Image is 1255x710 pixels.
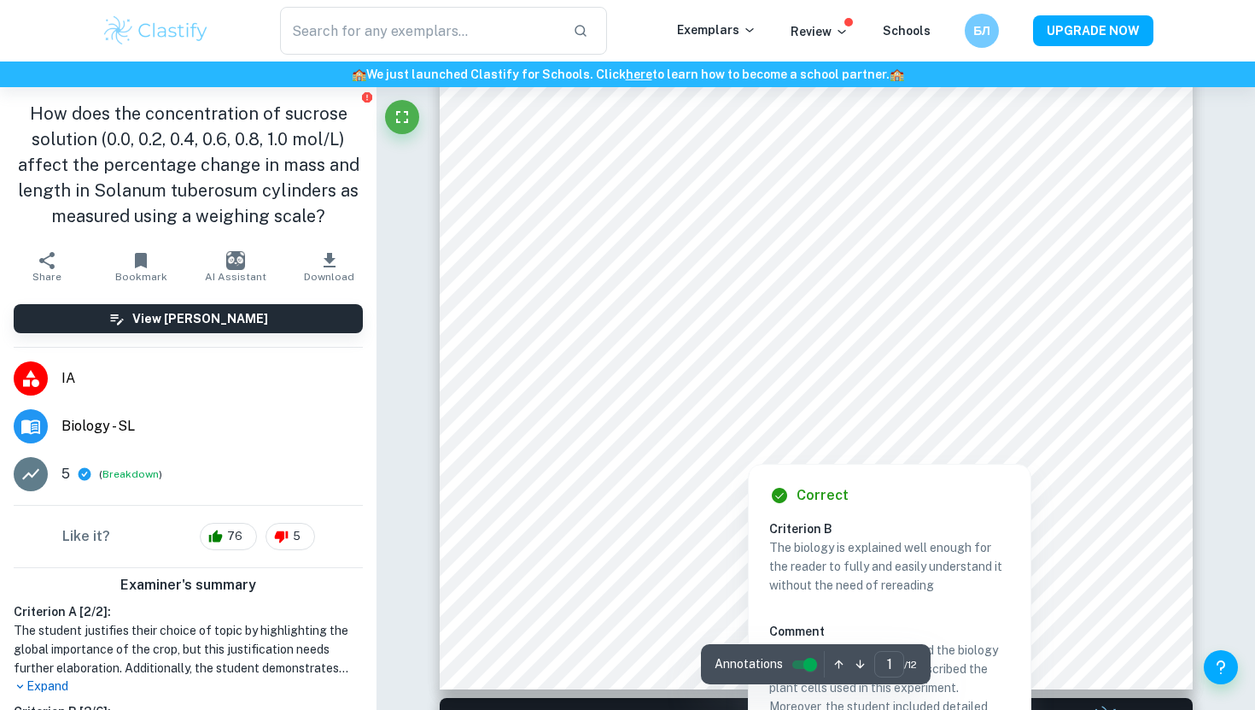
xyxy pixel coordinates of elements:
[352,67,366,81] span: 🏫
[94,243,188,290] button: Bookmark
[797,485,849,506] h6: Correct
[61,464,70,484] p: 5
[904,657,917,672] span: / 12
[791,22,849,41] p: Review
[626,67,652,81] a: here
[32,271,61,283] span: Share
[200,523,257,550] div: 76
[972,21,992,40] h6: БЛ
[61,416,363,437] span: Biology - SL
[7,575,370,596] h6: Examiner's summary
[62,526,110,547] h6: Like it?
[890,67,904,81] span: 🏫
[14,304,363,333] button: View [PERSON_NAME]
[189,243,283,290] button: AI Assistant
[102,466,159,482] button: Breakdown
[677,21,756,39] p: Exemplars
[61,368,363,389] span: IA
[99,466,162,483] span: ( )
[283,243,376,290] button: Download
[1204,650,1238,684] button: Help and Feedback
[769,622,1010,641] h6: Comment
[102,14,210,48] img: Clastify logo
[14,602,363,621] h6: Criterion A [ 2 / 2 ]:
[283,528,310,545] span: 5
[965,14,999,48] button: БЛ
[266,523,315,550] div: 5
[14,101,363,229] h1: How does the concentration of sucrose solution (0.0, 0.2, 0.4, 0.6, 0.8, 1.0 mol/L) affect the pe...
[360,91,373,103] button: Report issue
[769,519,1024,538] h6: Criterion B
[14,678,363,695] p: Expand
[226,251,245,270] img: AI Assistant
[115,271,167,283] span: Bookmark
[769,538,1010,595] p: The biology is explained well enough for the reader to fully and easily understand it without the...
[1033,15,1153,46] button: UPGRADE NOW
[218,528,252,545] span: 76
[304,271,354,283] span: Download
[280,7,559,55] input: Search for any exemplars...
[132,309,268,328] h6: View [PERSON_NAME]
[715,655,783,673] span: Annotations
[14,621,363,678] h1: The student justifies their choice of topic by highlighting the global importance of the crop, bu...
[883,24,931,38] a: Schools
[3,65,1252,84] h6: We just launched Clastify for Schools. Click to learn how to become a school partner.
[385,100,419,134] button: Fullscreen
[205,271,266,283] span: AI Assistant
